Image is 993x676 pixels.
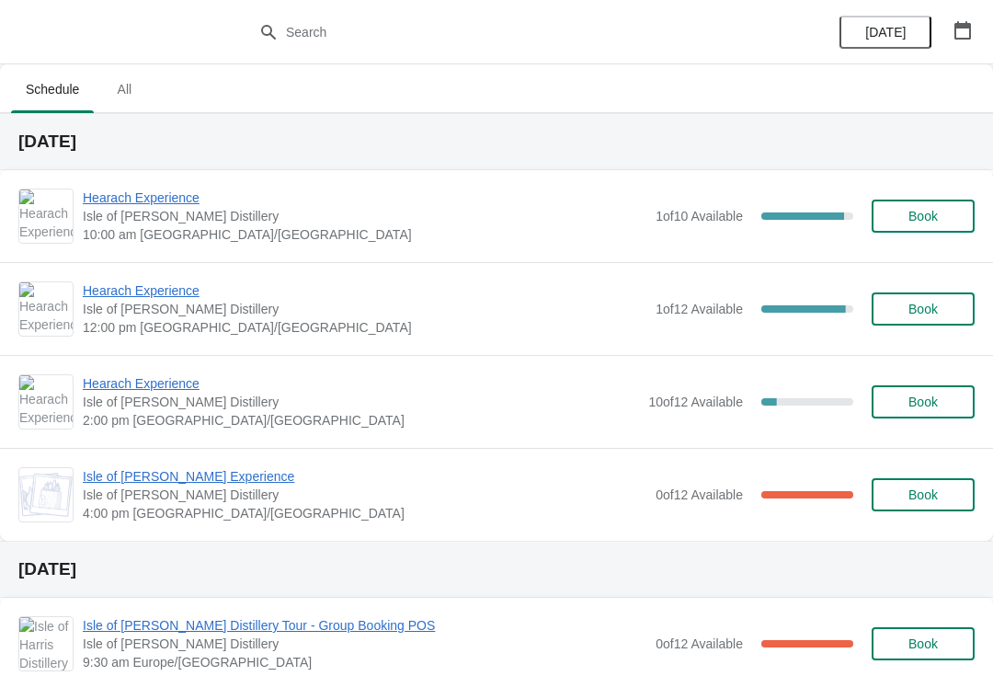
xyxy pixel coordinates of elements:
[839,16,931,49] button: [DATE]
[83,318,646,337] span: 12:00 pm [GEOGRAPHIC_DATA]/[GEOGRAPHIC_DATA]
[83,225,646,244] span: 10:00 am [GEOGRAPHIC_DATA]/[GEOGRAPHIC_DATA]
[872,627,975,660] button: Book
[19,375,73,429] img: Hearach Experience | Isle of Harris Distillery | 2:00 pm Europe/London
[83,467,646,486] span: Isle of [PERSON_NAME] Experience
[19,473,73,517] img: Isle of Harris Gin Experience | Isle of Harris Distillery | 4:00 pm Europe/London
[83,653,646,671] span: 9:30 am Europe/[GEOGRAPHIC_DATA]
[908,395,938,409] span: Book
[83,374,639,393] span: Hearach Experience
[83,300,646,318] span: Isle of [PERSON_NAME] Distillery
[865,25,906,40] span: [DATE]
[872,200,975,233] button: Book
[908,636,938,651] span: Book
[83,411,639,430] span: 2:00 pm [GEOGRAPHIC_DATA]/[GEOGRAPHIC_DATA]
[83,189,646,207] span: Hearach Experience
[656,302,743,316] span: 1 of 12 Available
[19,189,73,243] img: Hearach Experience | Isle of Harris Distillery | 10:00 am Europe/London
[872,478,975,511] button: Book
[83,504,646,522] span: 4:00 pm [GEOGRAPHIC_DATA]/[GEOGRAPHIC_DATA]
[83,486,646,504] span: Isle of [PERSON_NAME] Distillery
[656,487,743,502] span: 0 of 12 Available
[19,617,73,670] img: Isle of Harris Distillery Tour - Group Booking POS | Isle of Harris Distillery | 9:30 am Europe/L...
[872,385,975,418] button: Book
[908,487,938,502] span: Book
[83,207,646,225] span: Isle of [PERSON_NAME] Distillery
[101,73,147,106] span: All
[83,616,646,635] span: Isle of [PERSON_NAME] Distillery Tour - Group Booking POS
[83,281,646,300] span: Hearach Experience
[648,395,743,409] span: 10 of 12 Available
[908,209,938,223] span: Book
[18,132,975,151] h2: [DATE]
[656,636,743,651] span: 0 of 12 Available
[908,302,938,316] span: Book
[83,635,646,653] span: Isle of [PERSON_NAME] Distillery
[19,282,73,336] img: Hearach Experience | Isle of Harris Distillery | 12:00 pm Europe/London
[18,560,975,579] h2: [DATE]
[11,73,94,106] span: Schedule
[83,393,639,411] span: Isle of [PERSON_NAME] Distillery
[872,292,975,326] button: Book
[656,209,743,223] span: 1 of 10 Available
[285,16,745,49] input: Search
